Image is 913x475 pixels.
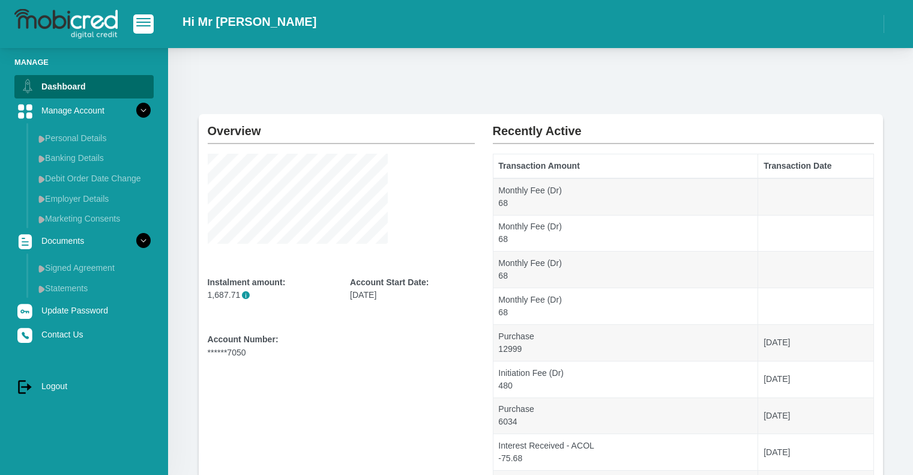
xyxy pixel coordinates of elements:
td: Monthly Fee (Dr) 68 [493,215,758,252]
h2: Recently Active [493,114,874,138]
th: Transaction Date [758,154,873,178]
a: Statements [34,279,154,298]
a: Personal Details [34,129,154,148]
a: Dashboard [14,75,154,98]
a: Debit Order Date Change [34,169,154,188]
b: Account Number: [208,334,279,344]
td: Initiation Fee (Dr) 480 [493,361,758,398]
h2: Overview [208,114,475,138]
img: menu arrow [38,195,45,203]
a: Manage Account [14,99,154,122]
img: menu arrow [38,216,45,223]
td: Monthly Fee (Dr) 68 [493,252,758,288]
td: [DATE] [758,434,873,471]
td: Monthly Fee (Dr) 68 [493,288,758,325]
td: Monthly Fee (Dr) 68 [493,178,758,215]
td: [DATE] [758,324,873,361]
a: Logout [14,375,154,398]
td: Interest Received - ACOL -75.68 [493,434,758,471]
a: Signed Agreement [34,258,154,277]
div: [DATE] [350,276,475,301]
td: Purchase 6034 [493,398,758,434]
td: [DATE] [758,361,873,398]
a: Update Password [14,299,154,322]
img: logo-mobicred.svg [14,9,118,39]
a: Documents [14,229,154,252]
li: Manage [14,56,154,68]
b: Instalment amount: [208,277,286,287]
a: Contact Us [14,323,154,346]
img: menu arrow [38,285,45,293]
a: Banking Details [34,148,154,168]
a: Employer Details [34,189,154,208]
a: Marketing Consents [34,209,154,228]
img: menu arrow [38,175,45,183]
p: 1,687.71 [208,289,333,301]
td: Purchase 12999 [493,324,758,361]
img: menu arrow [38,155,45,163]
th: Transaction Amount [493,154,758,178]
span: Please note that the instalment amount provided does not include the monthly fee, which will be i... [242,291,250,299]
h2: Hi Mr [PERSON_NAME] [182,14,316,29]
td: [DATE] [758,398,873,434]
img: menu arrow [38,265,45,273]
img: menu arrow [38,135,45,143]
b: Account Start Date: [350,277,429,287]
